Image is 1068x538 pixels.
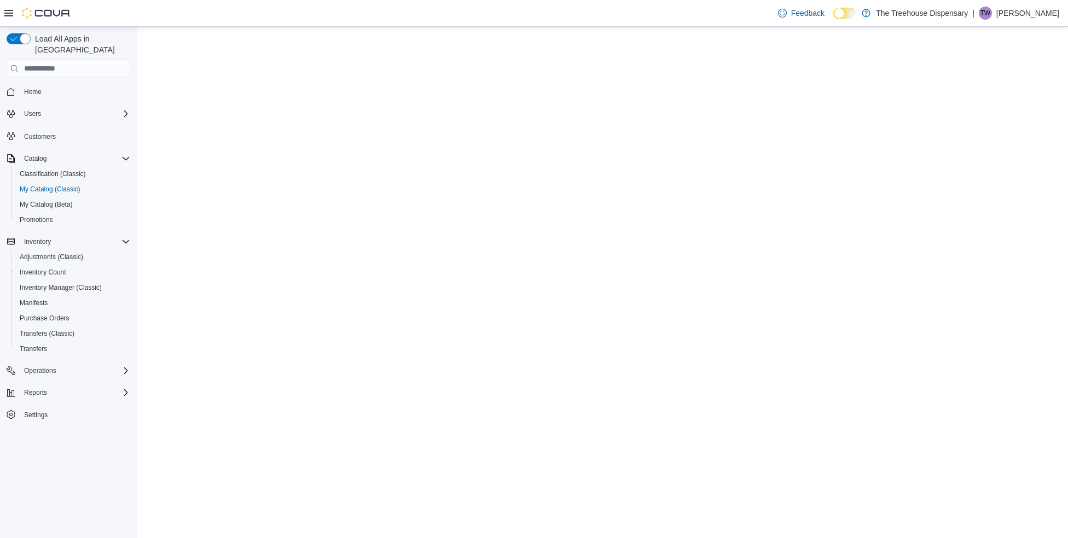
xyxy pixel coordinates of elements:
[20,364,61,377] button: Operations
[7,79,130,451] nav: Complex example
[15,183,85,196] a: My Catalog (Classic)
[22,8,71,19] img: Cova
[774,2,829,24] a: Feedback
[15,296,52,309] a: Manifests
[20,169,86,178] span: Classification (Classic)
[11,280,135,295] button: Inventory Manager (Classic)
[20,85,46,98] a: Home
[15,213,57,226] a: Promotions
[20,283,102,292] span: Inventory Manager (Classic)
[15,327,130,340] span: Transfers (Classic)
[2,84,135,100] button: Home
[20,253,83,261] span: Adjustments (Classic)
[11,265,135,280] button: Inventory Count
[24,132,56,141] span: Customers
[15,250,88,264] a: Adjustments (Classic)
[20,235,55,248] button: Inventory
[15,167,130,180] span: Classification (Classic)
[972,7,974,20] p: |
[24,388,47,397] span: Reports
[11,249,135,265] button: Adjustments (Classic)
[15,327,79,340] a: Transfers (Classic)
[15,213,130,226] span: Promotions
[15,296,130,309] span: Manifests
[20,408,52,422] a: Settings
[20,344,47,353] span: Transfers
[15,250,130,264] span: Adjustments (Classic)
[20,152,51,165] button: Catalog
[24,109,41,118] span: Users
[20,299,48,307] span: Manifests
[15,281,130,294] span: Inventory Manager (Classic)
[2,106,135,121] button: Users
[20,314,69,323] span: Purchase Orders
[979,7,992,20] div: Tina Wilkins
[24,366,56,375] span: Operations
[20,386,130,399] span: Reports
[20,386,51,399] button: Reports
[24,154,47,163] span: Catalog
[20,329,74,338] span: Transfers (Classic)
[20,408,130,422] span: Settings
[833,8,856,19] input: Dark Mode
[20,200,73,209] span: My Catalog (Beta)
[2,407,135,423] button: Settings
[20,85,130,98] span: Home
[24,411,48,419] span: Settings
[20,268,66,277] span: Inventory Count
[876,7,968,20] p: The Treehouse Dispensary
[2,385,135,400] button: Reports
[15,198,77,211] a: My Catalog (Beta)
[15,167,90,180] a: Classification (Classic)
[2,128,135,144] button: Customers
[15,312,130,325] span: Purchase Orders
[11,311,135,326] button: Purchase Orders
[20,130,60,143] a: Customers
[11,295,135,311] button: Manifests
[980,7,991,20] span: TW
[31,33,130,55] span: Load All Apps in [GEOGRAPHIC_DATA]
[15,198,130,211] span: My Catalog (Beta)
[15,266,130,279] span: Inventory Count
[20,107,130,120] span: Users
[24,87,42,96] span: Home
[791,8,825,19] span: Feedback
[2,151,135,166] button: Catalog
[20,152,130,165] span: Catalog
[24,237,51,246] span: Inventory
[20,215,53,224] span: Promotions
[15,183,130,196] span: My Catalog (Classic)
[11,326,135,341] button: Transfers (Classic)
[20,364,130,377] span: Operations
[11,197,135,212] button: My Catalog (Beta)
[996,7,1059,20] p: [PERSON_NAME]
[20,235,130,248] span: Inventory
[15,281,106,294] a: Inventory Manager (Classic)
[11,166,135,182] button: Classification (Classic)
[2,234,135,249] button: Inventory
[15,342,51,355] a: Transfers
[20,129,130,143] span: Customers
[11,212,135,227] button: Promotions
[15,266,71,279] a: Inventory Count
[20,107,45,120] button: Users
[11,182,135,197] button: My Catalog (Classic)
[833,19,834,20] span: Dark Mode
[20,185,80,194] span: My Catalog (Classic)
[11,341,135,356] button: Transfers
[2,363,135,378] button: Operations
[15,342,130,355] span: Transfers
[15,312,74,325] a: Purchase Orders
